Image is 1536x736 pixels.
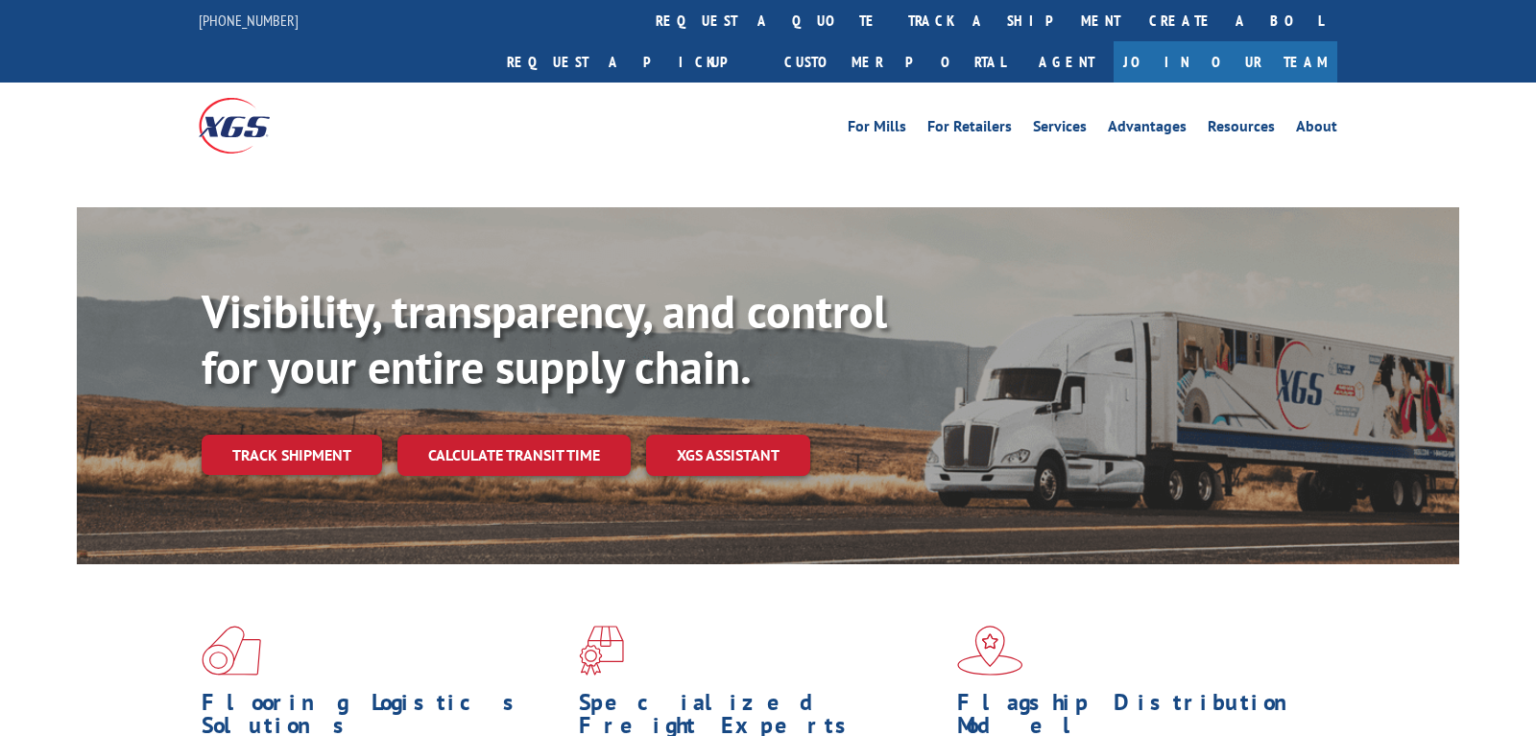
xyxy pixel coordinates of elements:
[1208,119,1275,140] a: Resources
[770,41,1020,83] a: Customer Portal
[1296,119,1337,140] a: About
[957,626,1023,676] img: xgs-icon-flagship-distribution-model-red
[397,435,631,476] a: Calculate transit time
[848,119,906,140] a: For Mills
[202,435,382,475] a: Track shipment
[492,41,770,83] a: Request a pickup
[1108,119,1187,140] a: Advantages
[579,626,624,676] img: xgs-icon-focused-on-flooring-red
[927,119,1012,140] a: For Retailers
[202,626,261,676] img: xgs-icon-total-supply-chain-intelligence-red
[1114,41,1337,83] a: Join Our Team
[199,11,299,30] a: [PHONE_NUMBER]
[202,281,887,396] b: Visibility, transparency, and control for your entire supply chain.
[1033,119,1087,140] a: Services
[646,435,810,476] a: XGS ASSISTANT
[1020,41,1114,83] a: Agent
